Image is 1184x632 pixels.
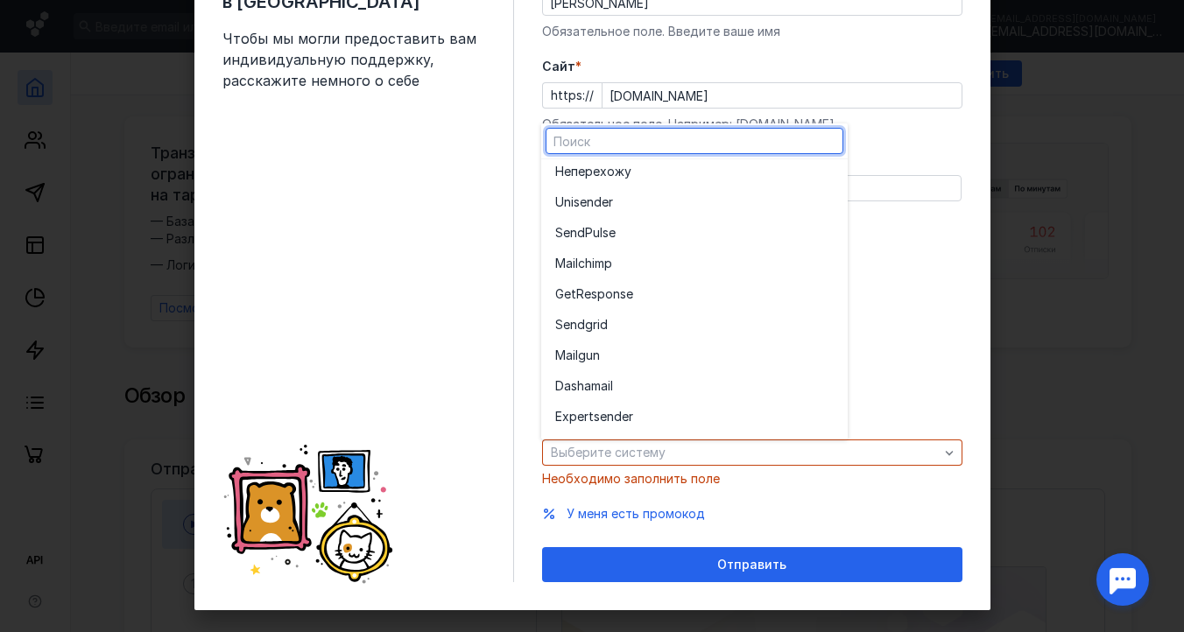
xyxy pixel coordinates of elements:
[609,193,613,211] span: r
[555,255,604,272] span: Mailchim
[541,278,848,309] button: GetResponse
[542,547,962,582] button: Отправить
[541,217,848,248] button: SendPulse
[542,58,575,75] span: Cайт
[597,316,608,334] span: id
[551,445,666,460] span: Выберите систему
[609,224,616,242] span: e
[555,377,610,395] span: Dashamai
[569,408,633,425] span: pertsender
[571,163,631,180] span: перехожу
[541,401,848,432] button: Expertsender
[555,439,583,456] span: Mind
[222,28,485,91] span: Чтобы мы могли предоставить вам индивидуальную поддержку, расскажите немного о себе
[555,193,609,211] span: Unisende
[567,506,705,521] span: У меня есть промокод
[542,116,962,133] div: Обязательное поле. Например: [DOMAIN_NAME]
[541,370,848,401] button: Dashamail
[555,224,609,242] span: SendPuls
[541,186,848,217] button: Unisender
[564,285,633,303] span: etResponse
[541,156,848,186] button: Неперехожу
[717,558,786,572] span: Отправить
[541,432,848,462] button: Mindbox
[583,439,606,456] span: box
[542,470,962,488] div: Необходимо заполнить поле
[546,129,842,153] input: Поиск
[555,347,578,364] span: Mail
[541,159,848,439] div: grid
[604,255,612,272] span: p
[542,23,962,40] div: Обязательное поле. Введите ваше имя
[541,309,848,340] button: Sendgrid
[541,340,848,370] button: Mailgun
[555,163,571,180] span: Не
[541,248,848,278] button: Mailchimp
[542,439,962,466] button: Выберите систему
[555,285,564,303] span: G
[555,316,597,334] span: Sendgr
[578,347,600,364] span: gun
[555,408,569,425] span: Ex
[610,377,613,395] span: l
[567,505,705,523] button: У меня есть промокод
